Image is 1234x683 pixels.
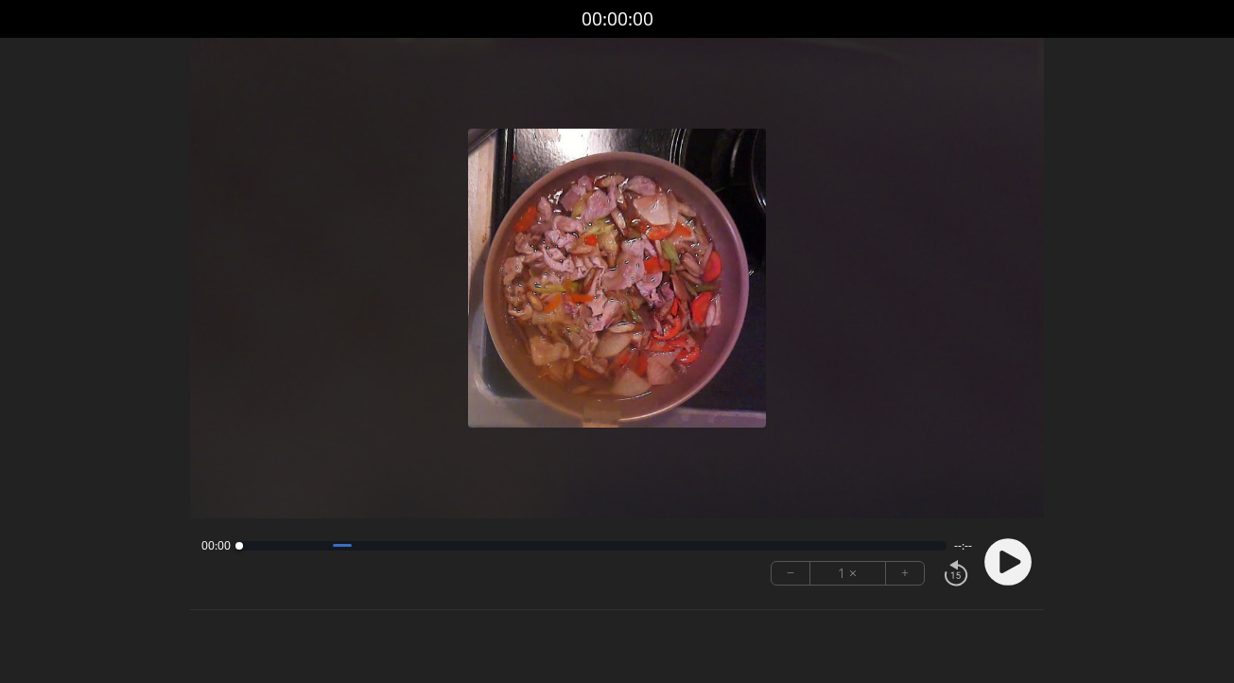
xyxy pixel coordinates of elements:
span: 00:00 [201,538,231,553]
img: Poster Image [468,129,767,428]
div: 1 × [810,562,886,585]
button: − [772,562,810,585]
a: 00:00:00 [582,6,653,33]
button: + [886,562,924,585]
span: --:-- [954,538,972,553]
